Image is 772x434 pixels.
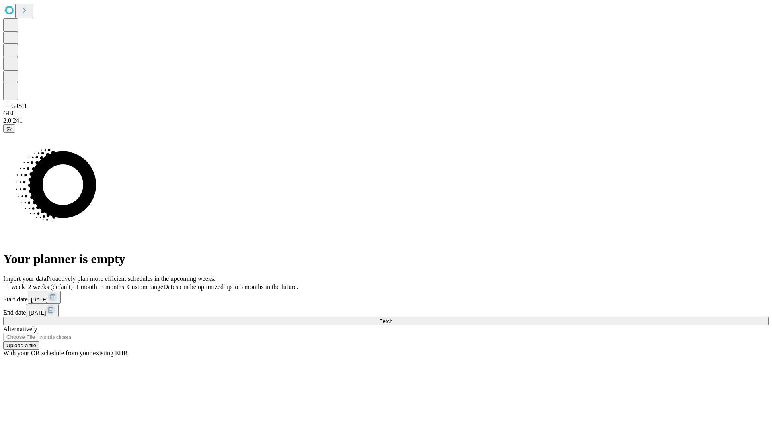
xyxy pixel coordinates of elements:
span: @ [6,125,12,131]
span: Proactively plan more efficient schedules in the upcoming weeks. [47,275,216,282]
button: Upload a file [3,341,39,350]
button: @ [3,124,15,133]
button: Fetch [3,317,769,325]
span: [DATE] [31,297,48,303]
span: 1 week [6,283,25,290]
button: [DATE] [28,291,61,304]
span: With your OR schedule from your existing EHR [3,350,128,356]
div: 2.0.241 [3,117,769,124]
span: [DATE] [29,310,46,316]
span: Import your data [3,275,47,282]
span: Alternatively [3,325,37,332]
span: Dates can be optimized up to 3 months in the future. [163,283,298,290]
span: 3 months [101,283,124,290]
h1: Your planner is empty [3,252,769,266]
button: [DATE] [26,304,59,317]
span: Fetch [379,318,392,324]
span: 2 weeks (default) [28,283,73,290]
div: End date [3,304,769,317]
span: GJSH [11,102,27,109]
div: GEI [3,110,769,117]
span: 1 month [76,283,97,290]
div: Start date [3,291,769,304]
span: Custom range [127,283,163,290]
